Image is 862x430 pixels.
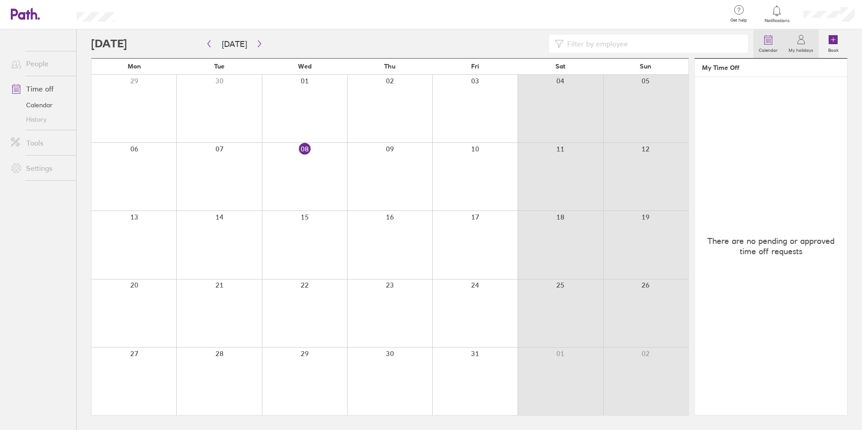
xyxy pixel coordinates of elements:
[762,18,792,23] span: Notifications
[823,45,844,53] label: Book
[564,35,743,52] input: Filter by employee
[724,18,753,23] span: Get help
[4,134,76,152] a: Tools
[4,55,76,73] a: People
[753,29,783,58] a: Calendar
[4,98,76,112] a: Calendar
[471,63,479,70] span: Fri
[695,59,847,77] header: My Time Off
[555,63,565,70] span: Sat
[819,29,848,58] a: Book
[753,45,783,53] label: Calendar
[4,112,76,127] a: History
[762,5,792,23] a: Notifications
[640,63,651,70] span: Sun
[214,63,225,70] span: Tue
[4,159,76,177] a: Settings
[298,63,312,70] span: Wed
[4,80,76,98] a: Time off
[783,45,819,53] label: My holidays
[783,29,819,58] a: My holidays
[215,37,254,51] button: [DATE]
[695,77,847,415] div: There are no pending or approved time off requests
[384,63,395,70] span: Thu
[128,63,141,70] span: Mon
